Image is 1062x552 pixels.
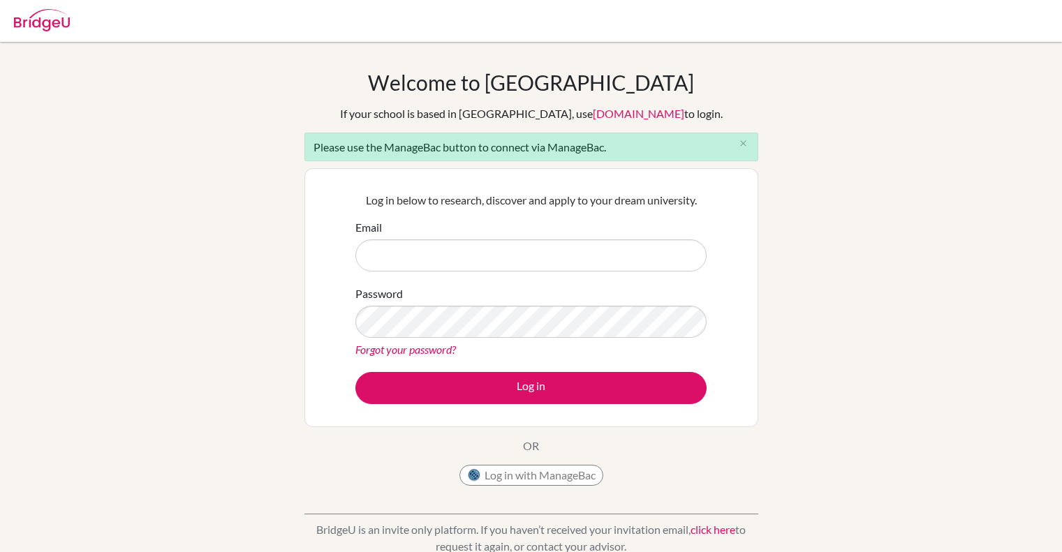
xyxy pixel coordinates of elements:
div: Please use the ManageBac button to connect via ManageBac. [304,133,758,161]
button: Log in with ManageBac [459,465,603,486]
img: Bridge-U [14,9,70,31]
label: Email [355,219,382,236]
a: click here [691,523,735,536]
p: Log in below to research, discover and apply to your dream university. [355,192,707,209]
a: Forgot your password? [355,343,456,356]
button: Close [730,133,758,154]
div: If your school is based in [GEOGRAPHIC_DATA], use to login. [340,105,723,122]
a: [DOMAIN_NAME] [593,107,684,120]
button: Log in [355,372,707,404]
h1: Welcome to [GEOGRAPHIC_DATA] [368,70,694,95]
label: Password [355,285,403,302]
p: OR [523,438,539,454]
i: close [738,138,748,149]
